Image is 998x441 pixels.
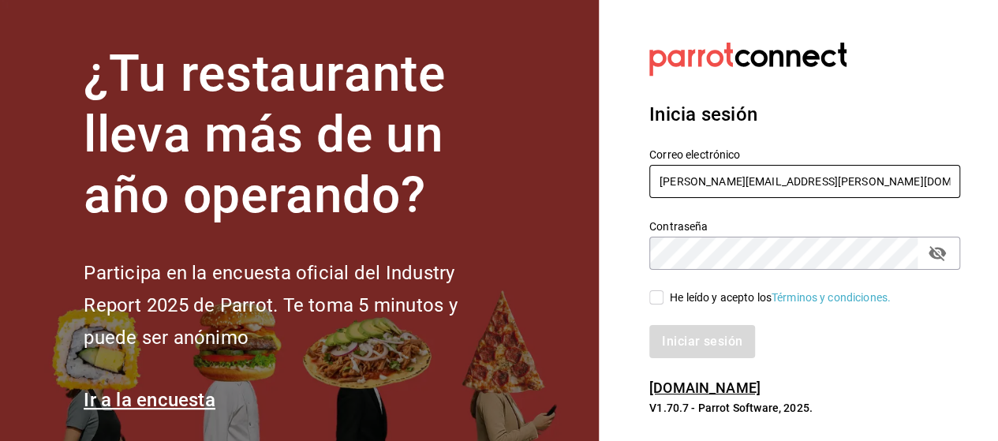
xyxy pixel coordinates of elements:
p: V1.70.7 - Parrot Software, 2025. [649,400,960,416]
input: Ingresa tu correo electrónico [649,165,960,198]
a: Términos y condiciones. [772,291,891,304]
label: Contraseña [649,221,960,232]
div: He leído y acepto los [670,290,891,306]
label: Correo electrónico [649,149,960,160]
a: Ir a la encuesta [84,389,215,411]
h3: Inicia sesión [649,100,960,129]
button: passwordField [924,240,951,267]
h2: Participa en la encuesta oficial del Industry Report 2025 de Parrot. Te toma 5 minutos y puede se... [84,257,510,353]
a: [DOMAIN_NAME] [649,379,761,396]
h1: ¿Tu restaurante lleva más de un año operando? [84,44,510,226]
